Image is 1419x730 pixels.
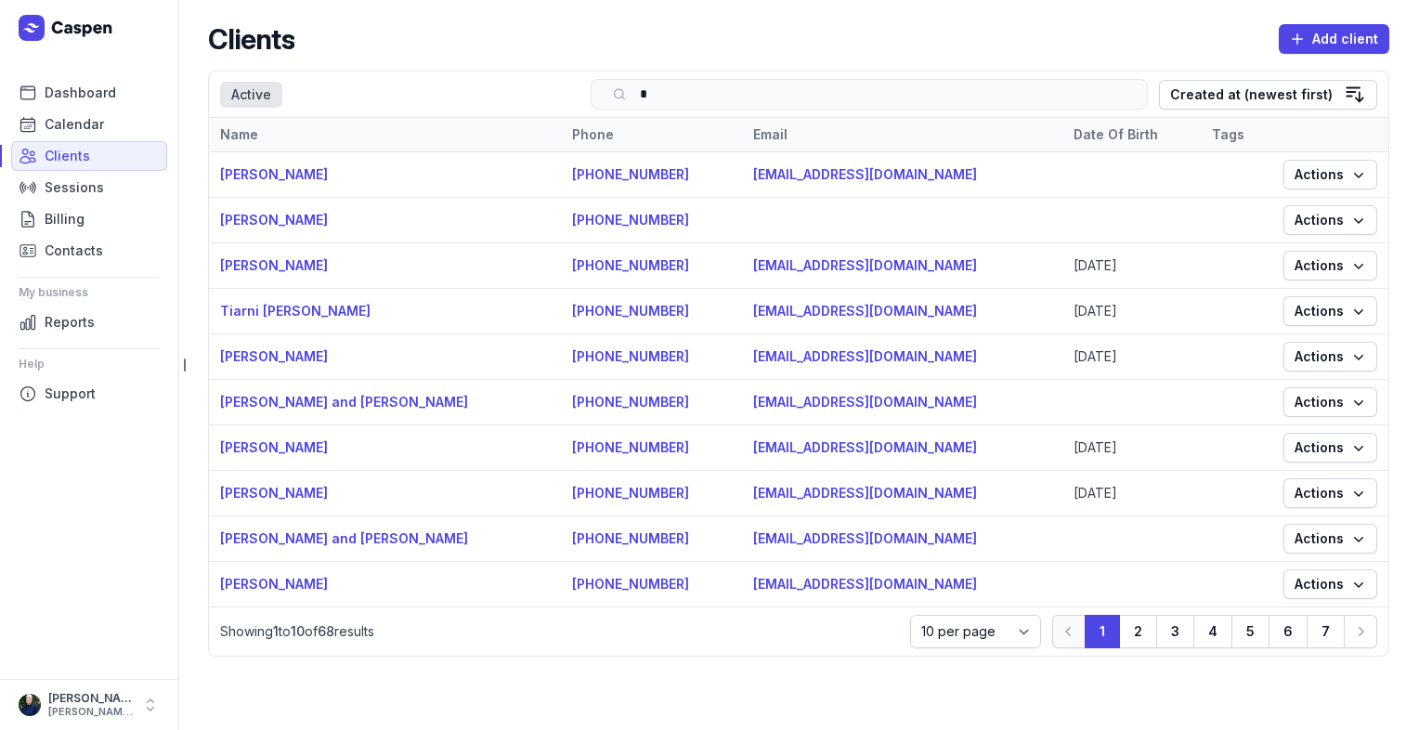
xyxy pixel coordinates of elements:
nav: Tabs [220,82,579,108]
p: Showing to of results [220,622,899,641]
span: Actions [1295,482,1366,504]
th: Date Of Birth [1062,118,1202,152]
span: 10 [291,623,305,639]
span: Reports [45,311,95,333]
a: [PHONE_NUMBER] [572,212,689,228]
button: Actions [1283,296,1377,326]
a: [EMAIL_ADDRESS][DOMAIN_NAME] [753,485,977,501]
span: Actions [1295,300,1366,322]
button: Created at (newest first) [1159,80,1377,110]
h2: Clients [208,22,294,56]
a: [EMAIL_ADDRESS][DOMAIN_NAME] [753,530,977,546]
a: [PERSON_NAME] [220,439,328,455]
button: Actions [1283,524,1377,554]
th: Tags [1201,118,1272,152]
td: [DATE] [1062,289,1202,334]
a: [EMAIL_ADDRESS][DOMAIN_NAME] [753,303,977,319]
button: 5 [1231,615,1269,648]
button: 6 [1269,615,1308,648]
th: Name [209,118,561,152]
a: [PERSON_NAME] [220,166,328,182]
button: 7 [1307,615,1345,648]
th: Phone [561,118,742,152]
a: [PERSON_NAME] [220,576,328,592]
a: [PHONE_NUMBER] [572,485,689,501]
button: Actions [1283,342,1377,372]
button: 2 [1119,615,1157,648]
span: Actions [1295,345,1366,368]
button: Actions [1283,160,1377,189]
span: Clients [45,145,90,167]
a: [PHONE_NUMBER] [572,530,689,546]
a: [PHONE_NUMBER] [572,303,689,319]
nav: Pagination [1052,615,1377,648]
td: [DATE] [1062,471,1202,516]
div: [PERSON_NAME][EMAIL_ADDRESS][DOMAIN_NAME][PERSON_NAME] [48,706,134,719]
div: Help [19,349,160,379]
span: 68 [318,623,334,639]
span: Actions [1295,528,1366,550]
span: Sessions [45,176,104,199]
a: [PERSON_NAME] [220,485,328,501]
a: [EMAIL_ADDRESS][DOMAIN_NAME] [753,257,977,273]
a: [PHONE_NUMBER] [572,257,689,273]
img: User profile image [19,694,41,716]
span: Support [45,383,96,405]
span: Dashboard [45,82,116,104]
button: Actions [1283,205,1377,235]
span: Actions [1295,254,1366,277]
a: [EMAIL_ADDRESS][DOMAIN_NAME] [753,439,977,455]
div: [PERSON_NAME] [48,691,134,706]
td: [DATE] [1062,243,1202,289]
a: [PERSON_NAME] [220,212,328,228]
a: [PHONE_NUMBER] [572,439,689,455]
span: Actions [1295,437,1366,459]
a: [PHONE_NUMBER] [572,576,689,592]
div: Active [220,82,282,108]
a: [EMAIL_ADDRESS][DOMAIN_NAME] [753,166,977,182]
a: [EMAIL_ADDRESS][DOMAIN_NAME] [753,348,977,364]
div: My business [19,278,160,307]
a: [PERSON_NAME] and [PERSON_NAME] [220,394,468,410]
td: [DATE] [1062,334,1202,380]
button: 1 [1085,615,1120,648]
a: [EMAIL_ADDRESS][DOMAIN_NAME] [753,394,977,410]
a: [EMAIL_ADDRESS][DOMAIN_NAME] [753,576,977,592]
a: [PERSON_NAME] and [PERSON_NAME] [220,530,468,546]
a: [PHONE_NUMBER] [572,348,689,364]
span: Actions [1295,209,1366,231]
span: Billing [45,208,85,230]
a: [PHONE_NUMBER] [572,166,689,182]
button: Add client [1279,24,1389,54]
a: Tiarni [PERSON_NAME] [220,303,371,319]
th: Email [742,118,1062,152]
div: Created at (newest first) [1170,84,1333,106]
button: 3 [1156,615,1194,648]
button: Actions [1283,387,1377,417]
a: [PERSON_NAME] [220,348,328,364]
button: Actions [1283,251,1377,280]
a: [PHONE_NUMBER] [572,394,689,410]
button: Actions [1283,433,1377,463]
span: Actions [1295,573,1366,595]
button: 4 [1193,615,1232,648]
a: [PERSON_NAME] [220,257,328,273]
span: Actions [1295,163,1366,186]
span: 1 [273,623,279,639]
button: Actions [1283,478,1377,508]
span: Contacts [45,240,103,262]
span: Calendar [45,113,104,136]
span: Add client [1290,28,1378,50]
button: Actions [1283,569,1377,599]
td: [DATE] [1062,425,1202,471]
span: Actions [1295,391,1366,413]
